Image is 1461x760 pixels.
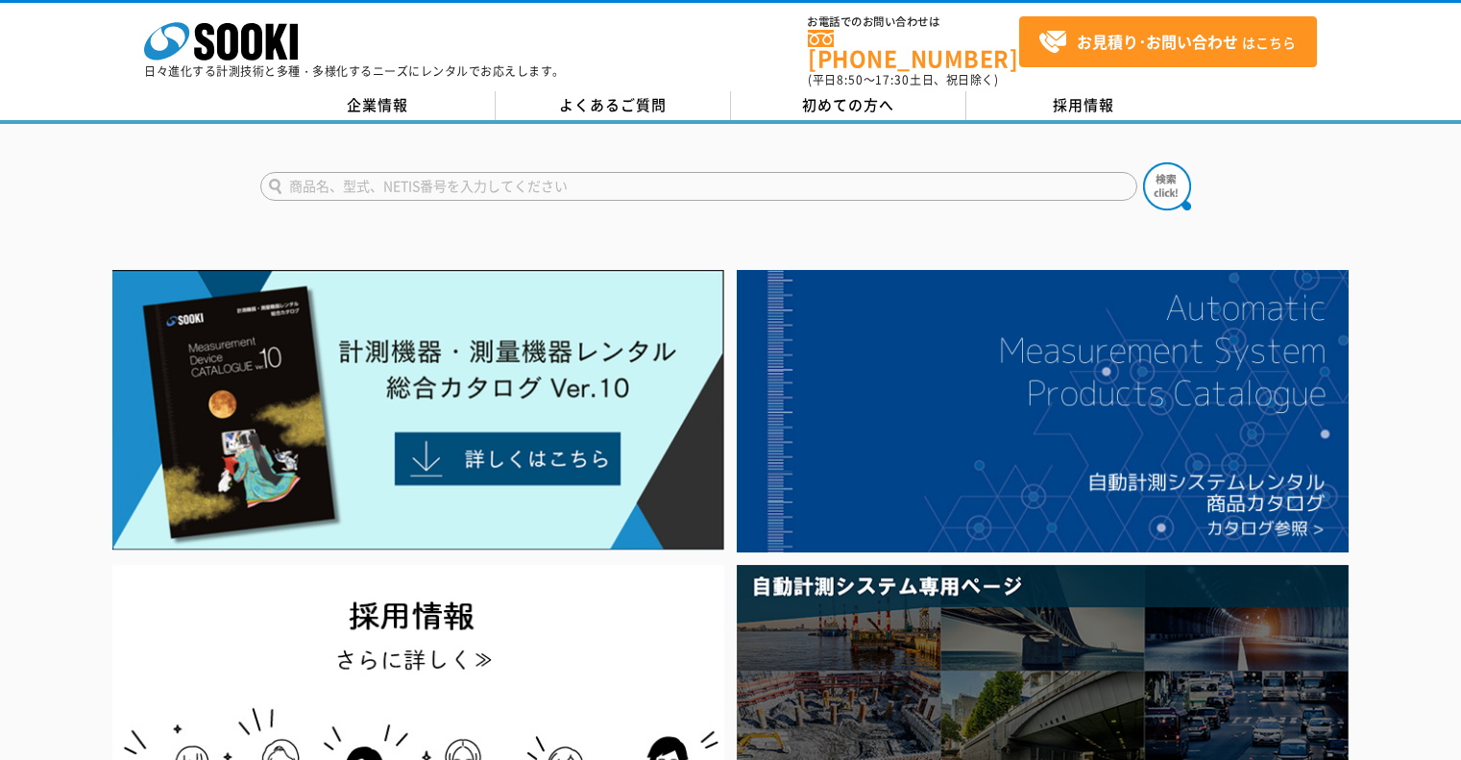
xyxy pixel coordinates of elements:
span: 17:30 [875,71,910,88]
img: 自動計測システムカタログ [737,270,1349,552]
input: 商品名、型式、NETIS番号を入力してください [260,172,1137,201]
a: お見積り･お問い合わせはこちら [1019,16,1317,67]
span: お電話でのお問い合わせは [808,16,1019,28]
img: btn_search.png [1143,162,1191,210]
strong: お見積り･お問い合わせ [1077,30,1238,53]
a: 採用情報 [966,91,1202,120]
span: 初めての方へ [802,94,894,115]
a: よくあるご質問 [496,91,731,120]
a: [PHONE_NUMBER] [808,30,1019,69]
span: (平日 ～ 土日、祝日除く) [808,71,998,88]
p: 日々進化する計測技術と多種・多様化するニーズにレンタルでお応えします。 [144,65,565,77]
a: 初めての方へ [731,91,966,120]
a: 企業情報 [260,91,496,120]
img: Catalog Ver10 [112,270,724,551]
span: はこちら [1038,28,1296,57]
span: 8:50 [837,71,864,88]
